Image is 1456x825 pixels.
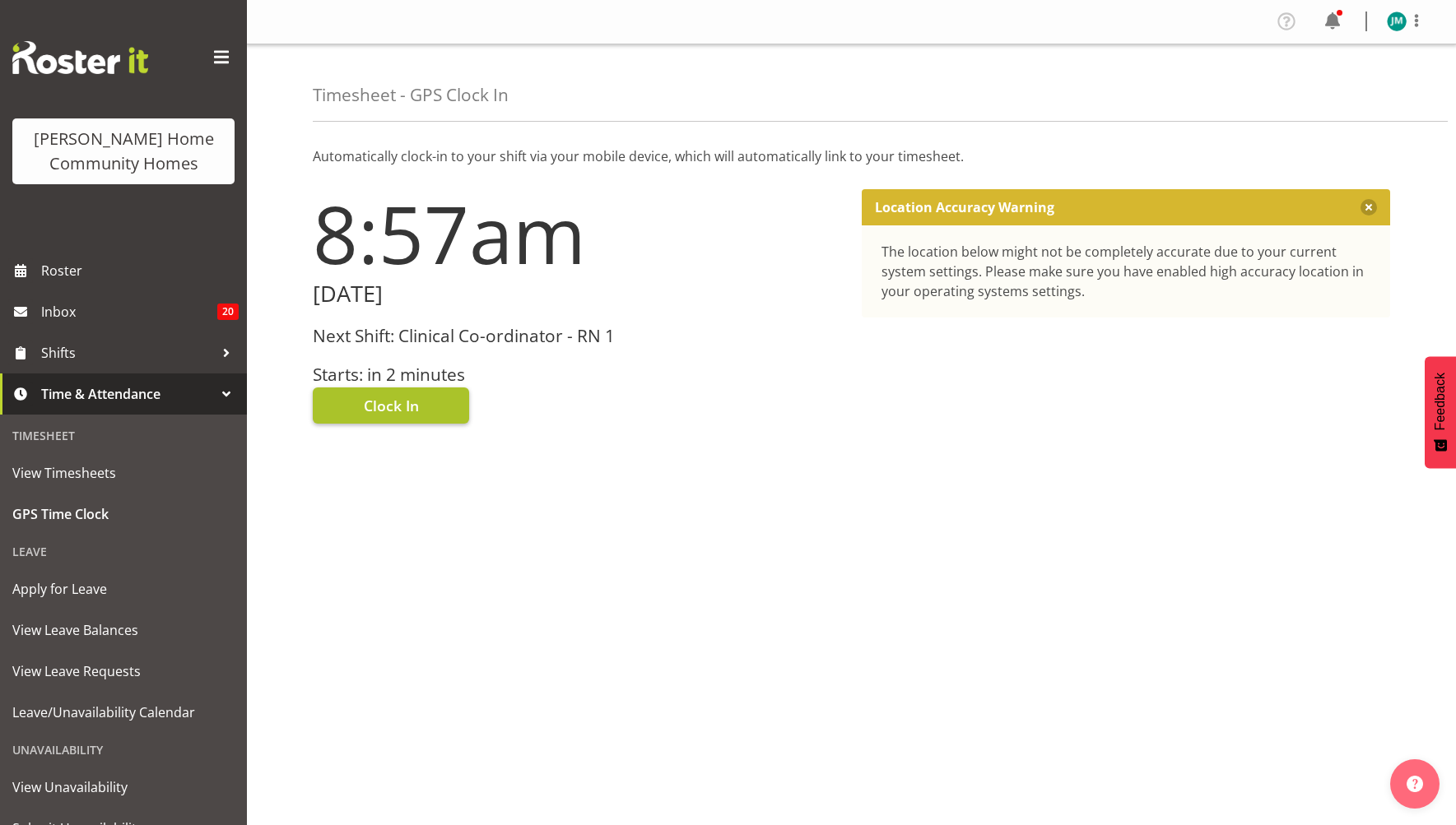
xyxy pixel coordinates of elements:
div: Unavailability [4,733,243,767]
button: Feedback - Show survey [1425,356,1456,468]
h2: [DATE] [313,281,842,307]
p: Location Accuracy Warning [875,199,1054,216]
h4: Timesheet - GPS Clock In [313,86,509,104]
span: Shifts [41,341,214,365]
img: johanna-molina8557.jpg [1387,12,1407,31]
img: help-xxl-2.png [1407,776,1423,792]
a: View Unavailability [4,767,243,808]
button: Close message [1361,199,1377,216]
span: 20 [217,304,239,320]
a: Leave/Unavailability Calendar [4,692,243,733]
span: View Leave Requests [12,659,235,684]
span: Feedback [1433,373,1448,430]
div: Timesheet [4,419,243,452]
a: View Leave Requests [4,651,243,692]
span: Clock In [364,395,419,416]
span: View Unavailability [12,775,235,800]
div: Leave [4,535,243,568]
a: View Leave Balances [4,609,243,651]
img: Rosterit website logo [12,41,148,74]
span: View Timesheets [12,461,235,485]
button: Clock In [313,387,469,424]
span: Time & Attendance [41,382,214,406]
div: [PERSON_NAME] Home Community Homes [29,127,218,176]
h3: Next Shift: Clinical Co-ordinator - RN 1 [313,327,842,345]
p: Automatically clock-in to your shift via your mobile device, which will automatically link to you... [313,146,1390,166]
span: GPS Time Clock [12,502,235,526]
h1: 8:57am [313,189,842,278]
h3: Starts: in 2 minutes [313,365,842,384]
span: View Leave Balances [12,618,235,642]
div: The location below might not be completely accurate due to your current system settings. Please m... [882,242,1371,301]
span: Roster [41,258,239,283]
a: GPS Time Clock [4,494,243,535]
a: Apply for Leave [4,568,243,609]
span: Leave/Unavailability Calendar [12,700,235,725]
span: Inbox [41,299,217,324]
a: View Timesheets [4,452,243,494]
span: Apply for Leave [12,577,235,601]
